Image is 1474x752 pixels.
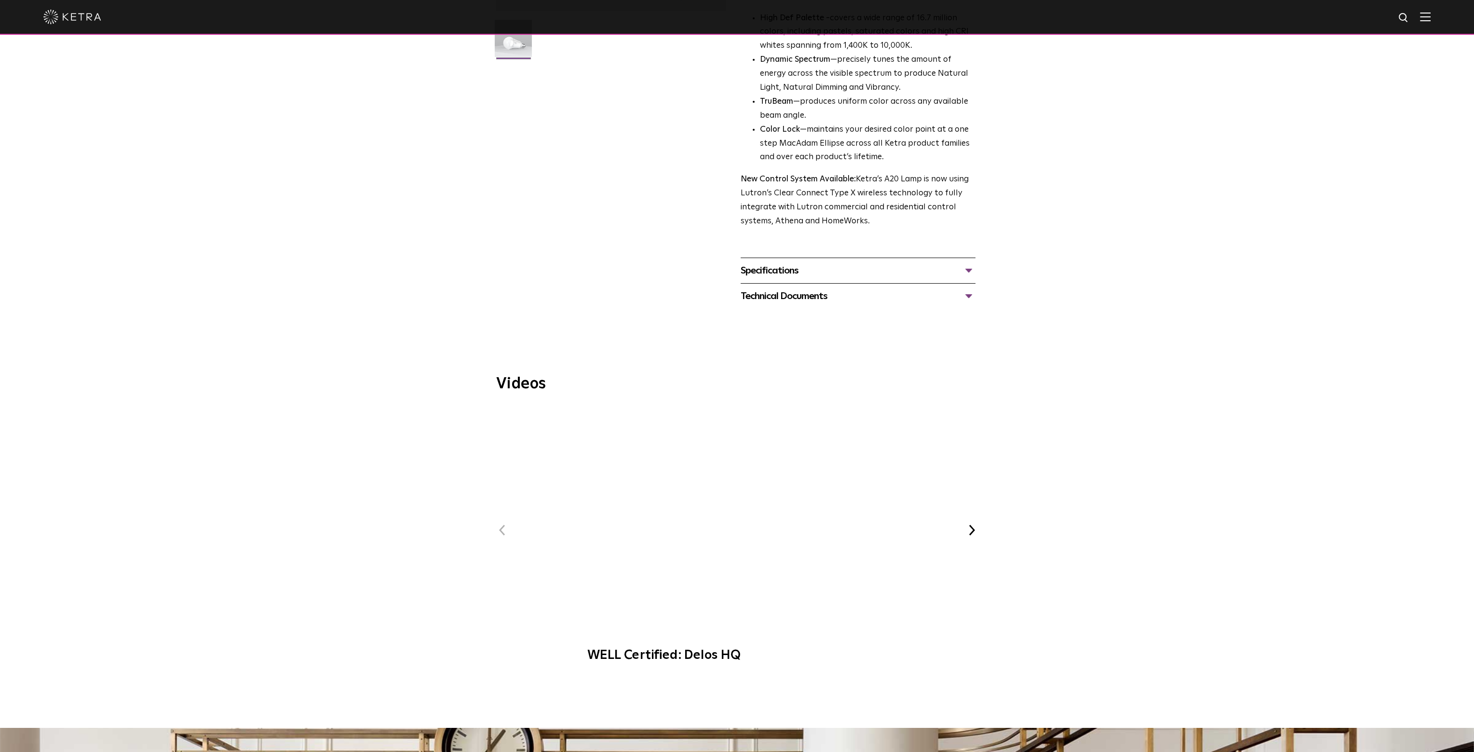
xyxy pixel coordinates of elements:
div: Specifications [741,263,975,278]
img: A20-Lamp-2021-Web-Square [495,20,532,64]
p: Ketra’s A20 Lamp is now using Lutron’s Clear Connect Type X wireless technology to fully integrat... [741,173,975,229]
li: —maintains your desired color point at a one step MacAdam Ellipse across all Ketra product famili... [760,123,975,165]
img: search icon [1398,12,1410,24]
h3: Videos [496,376,978,392]
strong: TruBeam [760,97,793,106]
strong: New Control System Available: [741,175,856,183]
li: —precisely tunes the amount of energy across the visible spectrum to produce Natural Light, Natur... [760,53,975,95]
strong: Color Lock [760,125,800,134]
img: Hamburger%20Nav.svg [1420,12,1431,21]
strong: Dynamic Spectrum [760,55,830,64]
button: Previous [496,524,509,536]
button: Next [966,524,978,536]
div: Technical Documents [741,288,975,304]
li: —produces uniform color across any available beam angle. [760,95,975,123]
img: ketra-logo-2019-white [43,10,101,24]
